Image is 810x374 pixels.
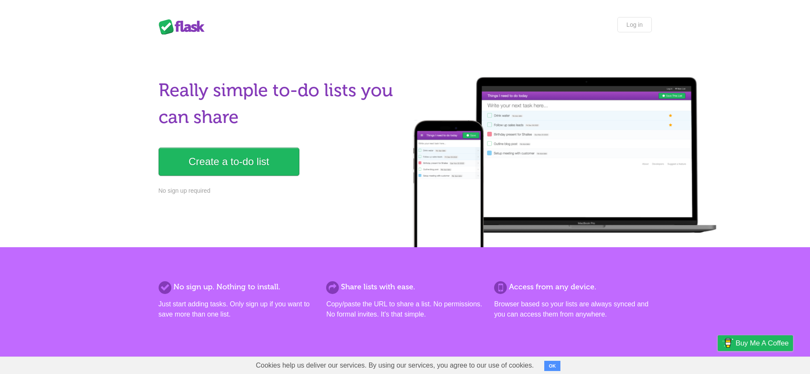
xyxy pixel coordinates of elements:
p: Copy/paste the URL to share a list. No permissions. No formal invites. It's that simple. [326,299,483,320]
h1: Really simple to-do lists you can share [159,77,400,131]
h2: Share lists with ease. [326,281,483,293]
h2: No sign up. Nothing to install. [159,281,316,293]
button: OK [544,361,561,371]
p: Browser based so your lists are always synced and you can access them from anywhere. [494,299,651,320]
span: Buy me a coffee [736,336,789,351]
img: Buy me a coffee [722,336,733,350]
a: Log in [617,17,651,32]
a: Buy me a coffee [718,335,793,351]
h2: Access from any device. [494,281,651,293]
p: Just start adding tasks. Only sign up if you want to save more than one list. [159,299,316,320]
a: Create a to-do list [159,148,299,176]
div: Flask Lists [159,19,210,34]
span: Cookies help us deliver our services. By using our services, you agree to our use of cookies. [247,357,543,374]
p: No sign up required [159,186,400,195]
